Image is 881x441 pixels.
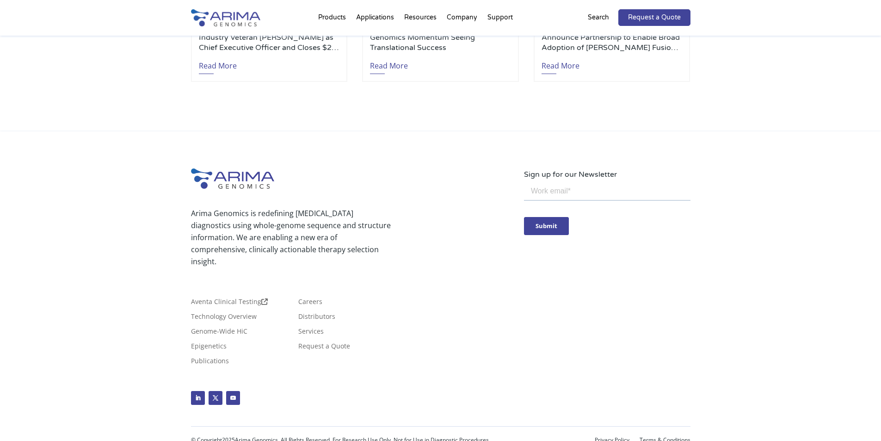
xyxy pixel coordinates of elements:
[191,9,260,26] img: Arima-Genomics-logo
[618,9,690,26] a: Request a Quote
[199,53,237,74] a: Read More
[524,168,690,180] p: Sign up for our Newsletter
[191,313,257,323] a: Technology Overview
[298,298,322,309] a: Careers
[191,328,247,338] a: Genome-Wide HiC
[226,391,240,405] a: Follow on Youtube
[191,391,205,405] a: Follow on LinkedIn
[191,168,274,189] img: Arima-Genomics-logo
[209,391,222,405] a: Follow on X
[298,313,335,323] a: Distributors
[524,180,690,241] iframe: Form 0
[191,343,227,353] a: Epigenetics
[835,397,881,441] iframe: Chat Widget
[191,298,268,309] a: Aventa Clinical Testing
[542,53,579,74] a: Read More
[588,12,609,24] p: Search
[191,358,229,368] a: Publications
[298,328,324,338] a: Services
[542,22,682,53] a: Arima Genomics and [PERSON_NAME] Announce Partnership to Enable Broad Adoption of [PERSON_NAME] F...
[298,343,350,353] a: Request a Quote
[370,53,408,74] a: Read More
[199,22,339,53] a: Arima Genomics Appoints Genomics Industry Veteran [PERSON_NAME] as Chief Executive Officer and Cl...
[370,22,511,53] a: [PERSON_NAME] on Mendelspod: 3D Genomics Momentum Seeing Translational Success
[191,207,391,267] p: Arima Genomics is redefining [MEDICAL_DATA] diagnostics using whole-genome sequence and structure...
